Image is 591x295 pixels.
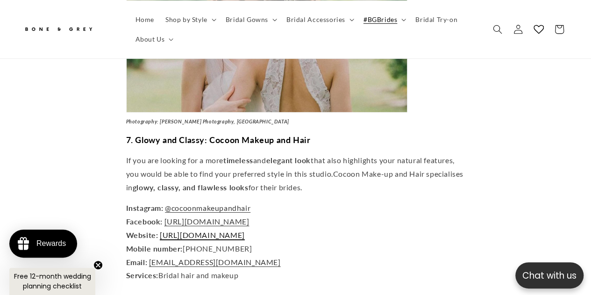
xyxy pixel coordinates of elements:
[165,15,207,23] span: Shop by Style
[363,15,397,23] span: #BGBrides
[23,22,93,37] img: Bone and Grey Bridal
[281,9,358,29] summary: Bridal Accessories
[36,239,66,248] div: Rewards
[126,271,239,280] span: Bridal hair and makeup
[130,9,160,29] a: Home
[126,244,183,253] strong: Mobile number:
[226,15,268,23] span: Bridal Gowns
[126,203,164,212] strong: Instagram:
[164,217,249,226] a: [URL][DOMAIN_NAME]
[20,18,121,40] a: Bone and Grey Bridal
[126,118,289,124] em: Photography: [PERSON_NAME] Photography, [GEOGRAPHIC_DATA]
[415,15,457,23] span: Bridal Try-on
[126,258,148,266] strong: Email:
[14,272,91,291] span: Free 12-month wedding planning checklist
[133,183,249,192] strong: glowy, classy, and flawless looks
[126,217,163,226] strong: Facebook:
[165,203,250,212] a: @cocoonmakeupandhair
[130,29,178,49] summary: About Us
[515,262,584,288] button: Open chatbox
[286,15,345,23] span: Bridal Accessories
[358,9,410,29] summary: #BGBrides
[220,9,281,29] summary: Bridal Gowns
[149,258,281,266] a: [EMAIL_ADDRESS][DOMAIN_NAME]
[266,156,311,165] strong: elegant look
[126,156,455,178] span: If you are looking for a more and that also highlights your natural features, you would be able t...
[9,268,95,295] div: Free 12-month wedding planning checklistClose teaser
[126,271,158,280] strong: Services:
[515,269,584,282] p: Chat with us
[126,230,158,239] strong: Website:
[487,19,508,39] summary: Search
[126,135,311,145] strong: 7. Glowy and Classy: Cocoon Makeup and Hair
[126,244,252,253] span: [PHONE_NUMBER]
[223,156,253,165] strong: timeless
[410,9,463,29] a: Bridal Try-on
[135,15,154,23] span: Home
[160,9,220,29] summary: Shop by Style
[93,260,103,270] button: Close teaser
[135,35,165,43] span: About Us
[160,230,245,239] a: [URL][DOMAIN_NAME]
[126,154,465,194] p: Cocoon Make-up and Hair specialises in for their brides.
